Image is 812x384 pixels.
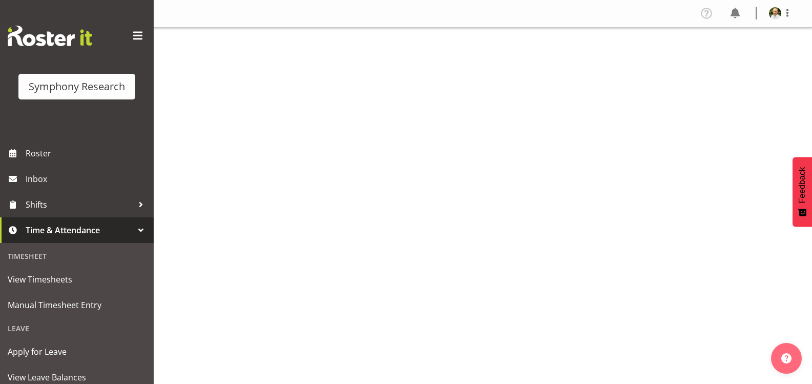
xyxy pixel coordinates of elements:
a: Apply for Leave [3,339,151,365]
span: Shifts [26,197,133,212]
span: Roster [26,146,149,161]
span: Apply for Leave [8,344,146,359]
img: Rosterit website logo [8,26,92,46]
img: daniel-blairb741cf862b755b53f24b5ac22f8e6699.png [769,7,781,19]
span: Feedback [798,167,807,203]
a: View Timesheets [3,267,151,292]
span: View Timesheets [8,272,146,287]
a: Manual Timesheet Entry [3,292,151,318]
div: Timesheet [3,246,151,267]
div: Leave [3,318,151,339]
img: help-xxl-2.png [781,353,792,363]
span: Inbox [26,171,149,187]
div: Symphony Research [29,79,125,94]
span: Time & Attendance [26,223,133,238]
span: Manual Timesheet Entry [8,297,146,313]
button: Feedback - Show survey [793,157,812,227]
